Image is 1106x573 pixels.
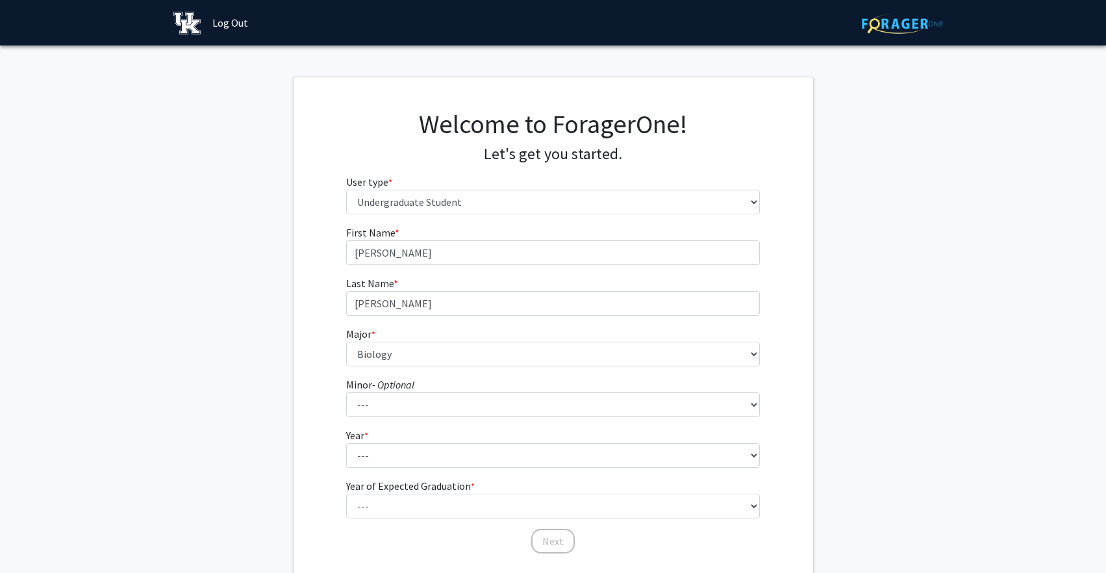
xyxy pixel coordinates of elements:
[862,14,943,34] img: ForagerOne Logo
[173,12,201,34] img: University of Kentucky Logo
[346,326,375,342] label: Major
[346,427,368,443] label: Year
[346,277,394,290] span: Last Name
[372,378,414,391] i: - Optional
[346,226,395,239] span: First Name
[346,174,392,190] label: User type
[531,529,575,554] button: Next
[346,108,760,140] h1: Welcome to ForagerOne!
[346,145,760,164] h4: Let's get you started.
[346,478,475,494] label: Year of Expected Graduation
[346,377,414,392] label: Minor
[10,515,55,563] iframe: Chat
